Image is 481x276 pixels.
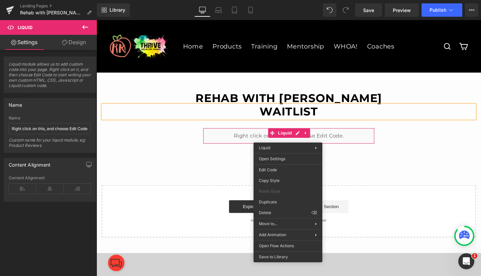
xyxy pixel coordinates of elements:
[205,189,265,203] a: Add Single Section
[12,247,29,264] svg: ;
[259,167,317,173] span: Edit Code
[80,10,324,45] div: Primary
[9,62,91,93] span: Liquid module allows us to add custom code into your page. Right click on it, and then choose Edi...
[9,137,91,153] div: Custom name for your liquid module, eg: Product Reviews
[104,75,300,89] strong: REHAB WITH [PERSON_NAME]
[216,114,224,124] a: Expand / Collapse
[194,3,210,17] a: Desktop
[195,20,244,35] a: Mentorship
[259,210,311,216] span: Delete
[9,98,22,108] div: Name
[12,247,29,266] div: Button Chat with Ryan
[110,7,125,13] span: Library
[385,3,419,17] a: Preview
[259,178,317,184] span: Copy Style
[422,3,462,17] button: Publish
[20,10,84,15] span: Rehab with [PERSON_NAME]
[393,7,411,14] span: Preview
[9,176,91,180] div: Content Alignment
[50,35,98,50] a: Design
[430,7,446,13] span: Publish
[323,3,336,17] button: Undo
[86,20,117,35] a: Home
[171,89,233,103] b: WAITLIST
[259,243,317,249] span: Open Flow Actions
[9,158,50,168] div: Content Alignment
[158,20,195,35] a: Training
[139,189,199,203] a: Explore Blocks
[259,232,315,238] span: Add Animation
[339,3,352,17] button: Redo
[465,3,478,17] button: More
[226,3,243,17] a: Tablet
[259,145,270,150] span: Liquid
[363,7,374,14] span: Save
[259,188,317,194] span: Paste Style
[12,247,29,266] div: Social button group
[12,263,29,266] div: Social buttons group
[243,3,259,17] a: Mobile
[12,247,29,266] div: Click to open or close social buttons
[259,156,317,162] span: Open Settings
[18,25,32,30] span: Liquid
[210,3,226,17] a: Laptop
[244,20,279,35] a: WHOA!
[311,210,317,216] span: ⌫
[279,20,318,35] a: Coaches
[117,20,158,35] a: Products
[259,199,317,205] span: Duplicate
[13,14,76,40] img: Ryan Read Thrive
[472,253,477,259] span: 1
[259,254,317,260] span: Save to Library
[259,221,315,227] span: Move to...
[20,3,97,9] a: Landing Pages
[9,116,91,120] div: Name
[16,208,388,213] p: or Drag & Drop elements from left sidebar
[458,253,474,269] iframe: Intercom live chat
[97,3,130,17] a: New Library
[189,114,207,124] span: Liquid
